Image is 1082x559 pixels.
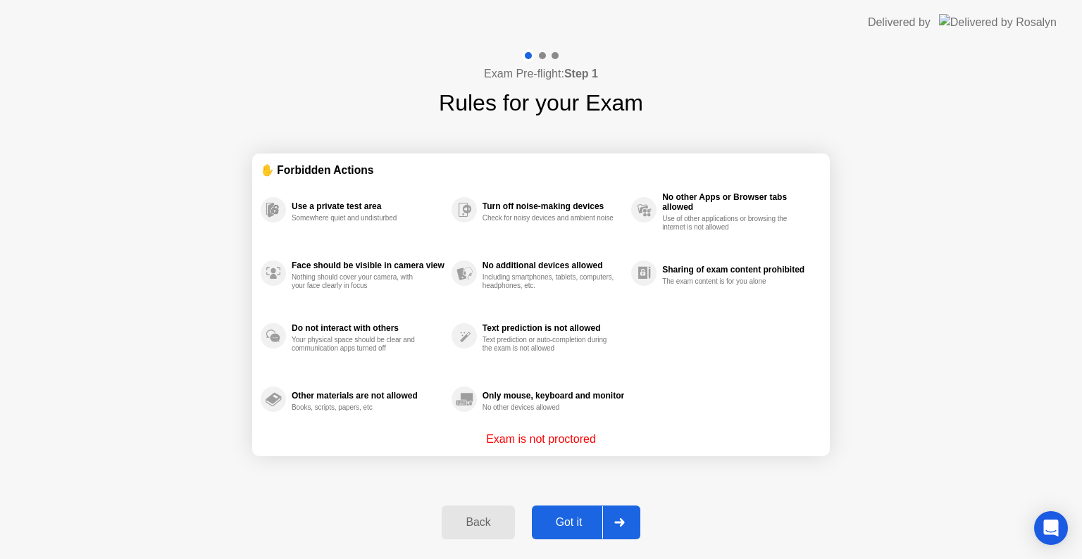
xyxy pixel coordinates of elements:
div: Face should be visible in camera view [292,260,444,270]
h1: Rules for your Exam [439,86,643,120]
div: Text prediction or auto-completion during the exam is not allowed [483,336,616,353]
div: The exam content is for you alone [662,277,795,286]
div: Open Intercom Messenger [1034,511,1068,545]
img: Delivered by Rosalyn [939,14,1057,30]
div: Back [446,516,510,529]
div: Somewhere quiet and undisturbed [292,214,425,222]
div: Use of other applications or browsing the internet is not allowed [662,215,795,232]
div: No other devices allowed [483,403,616,412]
div: Do not interact with others [292,323,444,333]
div: Only mouse, keyboard and monitor [483,391,624,401]
div: No additional devices allowed [483,260,624,270]
div: Text prediction is not allowed [483,323,624,333]
div: Other materials are not allowed [292,391,444,401]
div: Books, scripts, papers, etc [292,403,425,412]
div: Turn off noise-making devices [483,201,624,211]
div: Delivered by [868,14,931,31]
div: Check for noisy devices and ambient noise [483,214,616,222]
div: Use a private test area [292,201,444,211]
h4: Exam Pre-flight: [484,65,598,82]
div: Including smartphones, tablets, computers, headphones, etc. [483,273,616,290]
button: Got it [532,505,640,539]
div: Sharing of exam content prohibited [662,265,814,275]
div: No other Apps or Browser tabs allowed [662,192,814,212]
div: Nothing should cover your camera, with your face clearly in focus [292,273,425,290]
div: Got it [536,516,602,529]
button: Back [442,505,514,539]
b: Step 1 [564,68,598,80]
p: Exam is not proctored [486,431,596,448]
div: ✋ Forbidden Actions [261,162,821,178]
div: Your physical space should be clear and communication apps turned off [292,336,425,353]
